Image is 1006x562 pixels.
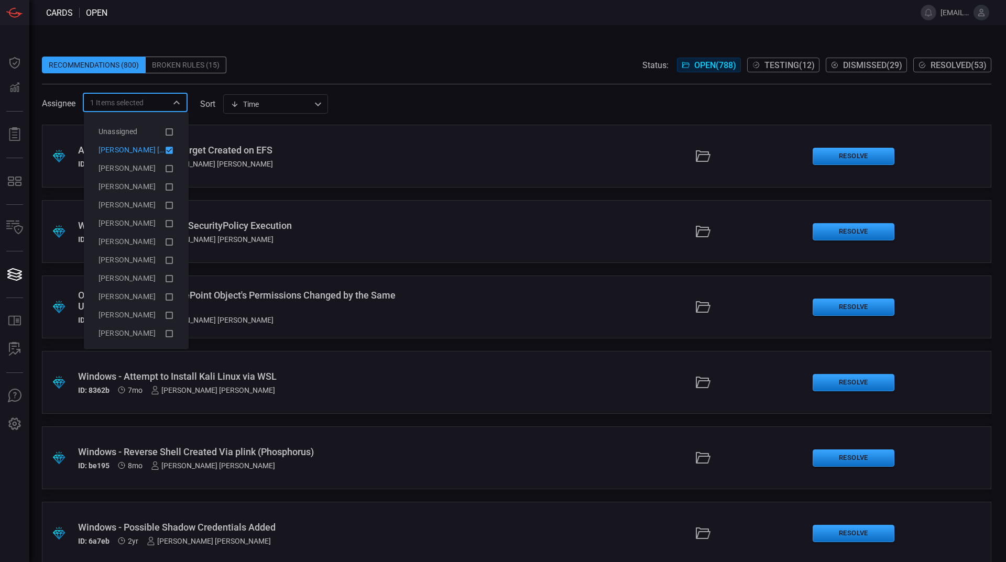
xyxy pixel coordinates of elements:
button: Testing(12) [747,58,819,72]
span: Unassigned [99,127,138,136]
button: Rule Catalog [2,308,27,334]
h5: ID: f7583 [78,235,108,244]
div: Windows - Attempt to Install Kali Linux via WSL [78,371,411,382]
span: [PERSON_NAME] [99,182,156,191]
button: MITRE - Detection Posture [2,169,27,194]
span: [PERSON_NAME] [99,311,156,319]
span: [PERSON_NAME] [99,256,156,264]
button: Inventory [2,215,27,240]
li: James Clampett [90,306,182,324]
div: [PERSON_NAME] [PERSON_NAME] [147,537,271,545]
span: Assignee [42,98,75,108]
div: [PERSON_NAME] [PERSON_NAME] [149,235,274,244]
span: [PERSON_NAME] [PERSON_NAME] (Myself) [99,146,243,154]
div: Windows - Unusual ConfigSecurityPolicy Execution [78,220,411,231]
button: Resolved(53) [913,58,991,72]
span: Dismissed ( 29 ) [843,60,902,70]
div: Recommendations (800) [42,57,146,73]
span: Feb 10, 2025 9:17 PM [128,386,143,394]
li: Kevin Kennedy [90,343,182,361]
h5: ID: be195 [78,461,110,470]
div: [PERSON_NAME] [PERSON_NAME] [149,160,273,168]
div: [PERSON_NAME] [PERSON_NAME] [149,316,274,324]
button: Dashboard [2,50,27,75]
span: [PERSON_NAME] [99,201,156,209]
span: [PERSON_NAME] [99,164,156,172]
span: Open ( 788 ) [694,60,736,70]
span: Jan 21, 2025 2:12 PM [128,461,143,470]
div: Office 365 - Multiple SharePoint Object's Permissions Changed by the Same User [78,290,411,312]
span: [PERSON_NAME] [99,219,156,227]
li: Bhatia Ravish [90,214,182,233]
span: open [86,8,107,18]
h5: ID: 589fb [78,316,108,324]
button: Resolve [813,374,894,391]
h5: ID: 7bbcf [78,160,107,168]
span: Resolved ( 53 ) [931,60,987,70]
li: Anthony Prezenchuk [90,178,182,196]
span: [PERSON_NAME] [99,237,156,246]
label: sort [200,99,215,109]
li: Benedict Tawish [90,196,182,214]
li: Jayeeta Sarkar [90,324,182,343]
button: Detections [2,75,27,101]
h5: ID: 8362b [78,386,110,394]
div: Windows - Reverse Shell Created Via plink (Phosphorus) [78,446,411,457]
span: [EMAIL_ADDRESS][DOMAIN_NAME] [941,8,969,17]
li: Christopher Johnson [90,251,182,269]
span: Cards [46,8,73,18]
span: [PERSON_NAME] [99,274,156,282]
span: [PERSON_NAME] [99,292,156,301]
li: Unassigned [90,123,182,141]
button: Cards [2,262,27,287]
li: Ilya Niyazov [90,288,182,306]
button: Resolve [813,525,894,542]
button: ALERT ANALYSIS [2,337,27,362]
button: Dismissed(29) [826,58,907,72]
div: Broken Rules (15) [146,57,226,73]
li: Christopher Cammilleri [90,233,182,251]
button: Resolve [813,223,894,240]
li: Ankit Pandya [90,159,182,178]
div: [PERSON_NAME] [PERSON_NAME] [151,461,275,470]
div: AWS - A File or a Mount Target Created on EFS [78,145,411,156]
span: 1 Items selected [90,97,144,108]
span: Testing ( 12 ) [764,60,815,70]
div: Time [231,99,311,109]
li: Christopher Randazzo [90,269,182,288]
button: Resolve [813,299,894,316]
button: Resolve [813,449,894,467]
button: Open(788) [677,58,741,72]
div: [PERSON_NAME] [PERSON_NAME] [151,386,275,394]
span: Jan 24, 2024 7:20 PM [128,537,138,545]
div: Windows - Possible Shadow Credentials Added [78,522,411,533]
button: Preferences [2,412,27,437]
li: Mahes MK Kumar (Myself) [90,141,182,159]
span: [PERSON_NAME] [99,329,156,337]
button: Ask Us A Question [2,383,27,409]
span: Status: [642,60,669,70]
button: Close [169,95,184,110]
button: Reports [2,122,27,147]
h5: ID: 6a7eb [78,537,110,545]
button: Resolve [813,148,894,165]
